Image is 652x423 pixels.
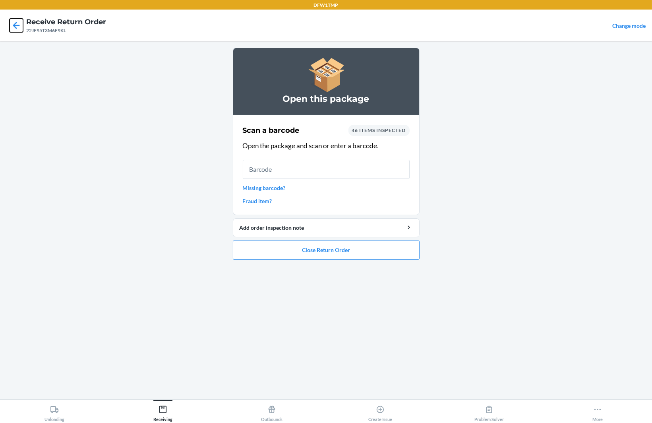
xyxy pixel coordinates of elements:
[243,160,410,179] input: Barcode
[368,402,392,422] div: Create Issue
[592,402,603,422] div: More
[474,402,504,422] div: Problem Solver
[44,402,64,422] div: Unloading
[243,93,410,105] h3: Open this package
[435,400,544,422] button: Problem Solver
[261,402,282,422] div: Outbounds
[240,223,413,232] div: Add order inspection note
[243,184,410,192] a: Missing barcode?
[233,241,420,260] button: Close Return Order
[352,127,406,133] span: 46 items inspected
[243,197,410,205] a: Fraud item?
[233,218,420,237] button: Add order inspection note
[612,22,646,29] a: Change mode
[326,400,435,422] button: Create Issue
[217,400,326,422] button: Outbounds
[243,125,300,136] h2: Scan a barcode
[26,17,106,27] h4: Receive Return Order
[26,27,106,34] div: 22JF95T3M6F9KL
[153,402,172,422] div: Receiving
[109,400,218,422] button: Receiving
[314,2,339,9] p: DFW1TMP
[243,141,410,151] p: Open the package and scan or enter a barcode.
